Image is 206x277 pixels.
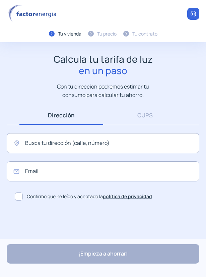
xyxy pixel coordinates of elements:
[54,54,153,76] h1: Calcula tu tarifa de luz
[50,82,156,99] p: Con tu dirección podremos estimar tu consumo para calcular tu ahorro.
[103,106,187,125] a: CUPS
[19,106,103,125] a: Dirección
[54,65,153,76] span: en un paso
[132,30,157,38] div: Tu contrato
[97,30,117,38] div: Tu precio
[27,193,152,200] span: Confirmo que he leído y aceptado la
[58,30,81,38] div: Tu vivienda
[190,10,197,17] img: llamar
[7,5,60,23] img: logo factor
[103,193,152,200] a: política de privacidad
